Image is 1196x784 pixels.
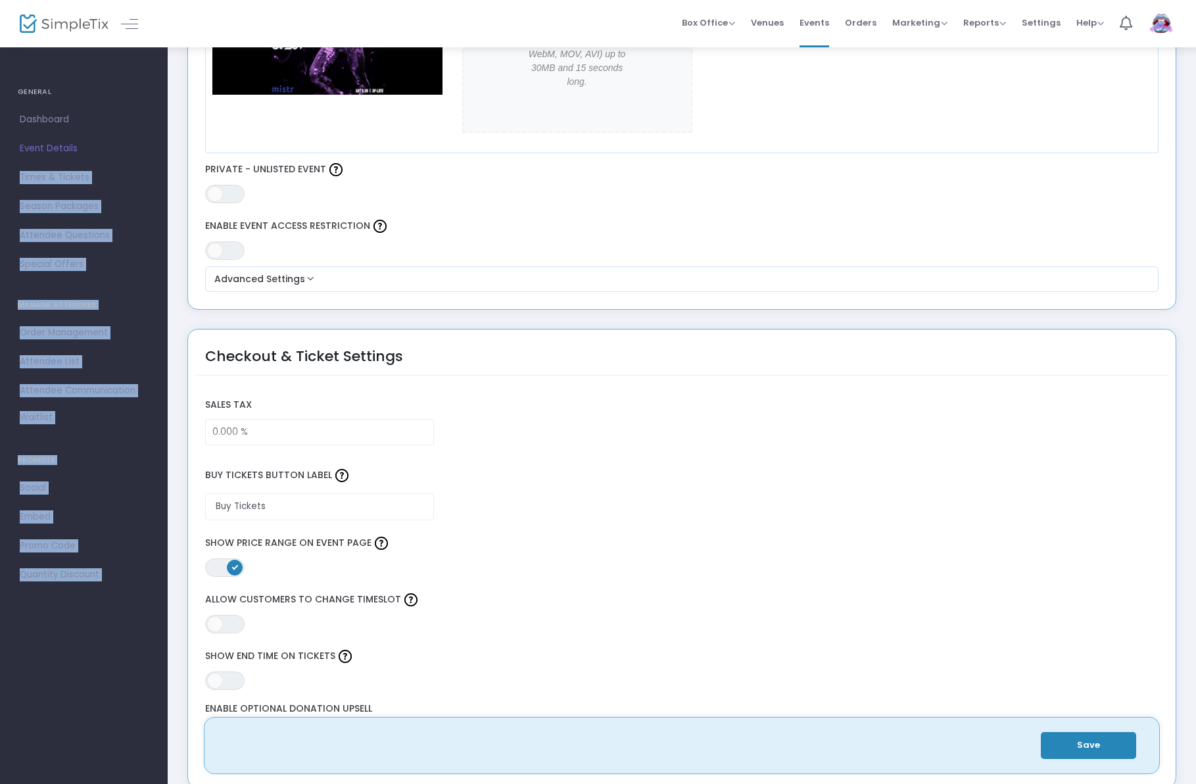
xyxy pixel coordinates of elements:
[20,479,148,497] span: Social
[800,6,829,39] span: Events
[373,220,387,233] img: question-mark
[20,324,148,341] span: Order Management
[845,6,876,39] span: Orders
[1076,16,1104,29] span: Help
[199,458,1165,493] label: Buy Tickets Button Label
[205,160,1159,180] label: Private - Unlisted Event
[375,537,388,550] img: question-mark
[20,256,148,273] span: Special Offers
[20,198,148,215] span: Season Packages
[339,650,352,663] img: question-mark
[205,590,1159,610] label: Allow Customers to Change Timeslot
[335,469,348,482] img: question-mark
[20,353,148,370] span: Attendee List
[20,140,148,157] span: Event Details
[20,227,148,244] span: Attendee Questions
[205,703,1159,715] label: Enable Optional Donation Upsell
[682,16,735,29] span: Box Office
[205,345,403,384] div: Checkout & Ticket Settings
[18,79,150,105] h4: GENERAL
[199,392,1165,419] label: Sales Tax
[205,216,1159,236] label: Enable Event Access Restriction
[20,508,148,526] span: Embed
[1022,6,1061,39] span: Settings
[18,447,150,474] h4: PROMOTE
[404,593,418,606] img: question-mark
[329,163,343,176] img: question-mark
[18,292,150,318] h4: MANAGE ATTENDEES
[20,537,148,554] span: Promo Code
[892,16,947,29] span: Marketing
[205,647,1159,666] label: Show End Time on Tickets
[210,272,1154,287] button: Advanced Settings
[20,111,148,128] span: Dashboard
[20,382,148,399] span: Attendee Communication
[751,6,784,39] span: Venues
[1041,732,1136,759] button: Save
[205,533,1159,553] label: Show Price Range on Event Page
[206,420,433,445] input: Sales Tax
[20,411,53,424] span: Waitlist
[963,16,1006,29] span: Reports
[231,563,238,570] span: ON
[20,169,148,186] span: Times & Tickets
[523,34,632,89] span: Upload a video (MP4, WebM, MOV, AVI) up to 30MB and 15 seconds long.
[20,566,148,583] span: Quantity Discount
